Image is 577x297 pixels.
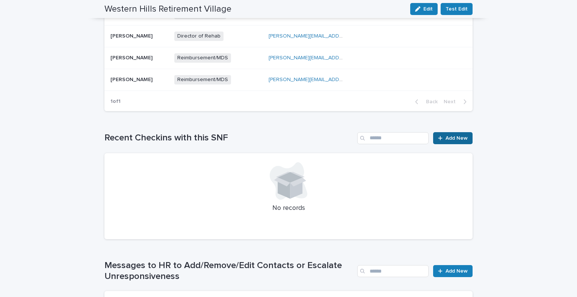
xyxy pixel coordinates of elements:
[113,204,464,213] p: No records
[357,132,429,144] input: Search
[174,32,224,41] span: Director of Rehab
[104,260,354,282] h1: Messages to HR to Add/Remove/Edit Contacts or Escalate Unresponsiveness
[174,53,231,63] span: Reimbursement/MDS
[444,99,460,104] span: Next
[446,5,468,13] span: Test Edit
[104,69,473,90] tr: [PERSON_NAME][PERSON_NAME] Reimbursement/MDS[PERSON_NAME][EMAIL_ADDRESS][PERSON_NAME][DOMAIN_NAME]
[104,4,231,15] h2: Western Hills Retirement Village
[433,132,473,144] a: Add New
[409,98,441,105] button: Back
[174,75,231,84] span: Reimbursement/MDS
[104,47,473,69] tr: [PERSON_NAME][PERSON_NAME] Reimbursement/MDS[PERSON_NAME][EMAIL_ADDRESS][DOMAIN_NAME]
[441,3,473,15] button: Test Edit
[441,98,473,105] button: Next
[104,26,473,47] tr: [PERSON_NAME][PERSON_NAME] Director of Rehab[PERSON_NAME][EMAIL_ADDRESS][PERSON_NAME][DOMAIN_NAME]
[269,77,435,82] a: [PERSON_NAME][EMAIL_ADDRESS][PERSON_NAME][DOMAIN_NAME]
[446,268,468,274] span: Add New
[104,92,127,111] p: 1 of 1
[269,55,394,60] a: [PERSON_NAME][EMAIL_ADDRESS][DOMAIN_NAME]
[110,32,154,39] p: [PERSON_NAME]
[421,99,438,104] span: Back
[104,133,354,143] h1: Recent Checkins with this SNF
[410,3,438,15] button: Edit
[110,75,154,83] p: [PERSON_NAME]
[433,265,473,277] a: Add New
[357,265,429,277] input: Search
[110,53,154,61] p: [PERSON_NAME]
[446,136,468,141] span: Add New
[423,6,433,12] span: Edit
[269,33,435,39] a: [PERSON_NAME][EMAIL_ADDRESS][PERSON_NAME][DOMAIN_NAME]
